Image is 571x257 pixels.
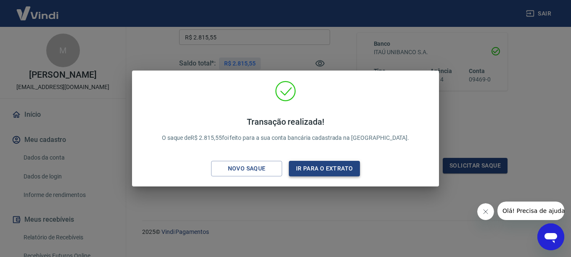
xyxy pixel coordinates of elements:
iframe: Fechar mensagem [477,203,494,220]
button: Ir para o extrato [289,161,360,176]
h4: Transação realizada! [162,117,410,127]
span: Olá! Precisa de ajuda? [5,6,71,13]
iframe: Botão para abrir a janela de mensagens [537,223,564,250]
div: Novo saque [218,163,276,174]
iframe: Mensagem da empresa [497,202,564,220]
button: Novo saque [211,161,282,176]
p: O saque de R$ 2.815,55 foi feito para a sua conta bancária cadastrada na [GEOGRAPHIC_DATA]. [162,117,410,142]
